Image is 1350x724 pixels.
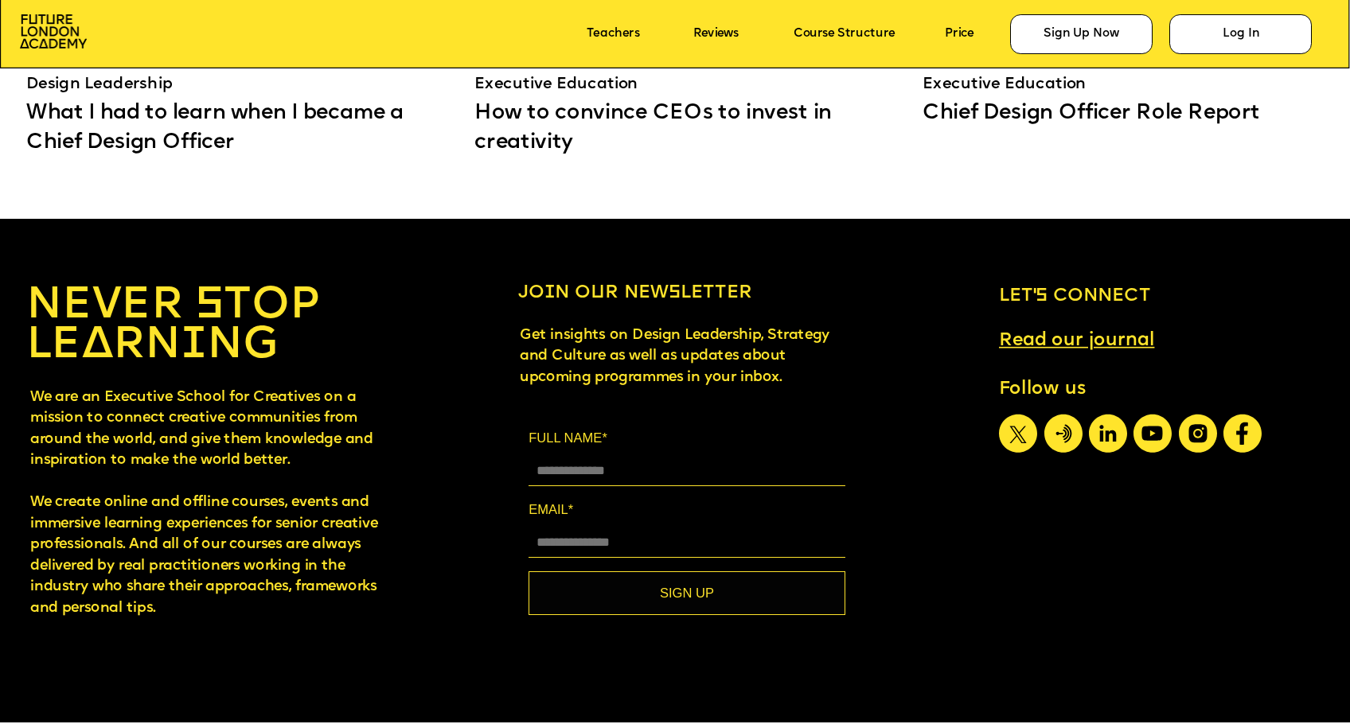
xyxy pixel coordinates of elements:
a: Course Structure [794,28,895,41]
a: Executive Education [923,76,1086,94]
span: Follow us [999,380,1086,399]
span: Let’s connect [999,286,1150,306]
button: SIGN UP [529,571,845,615]
span: Design Leadership [26,76,173,92]
a: How to convince CEOs to invest in creativity [474,103,837,155]
a: Read our journal [999,331,1154,352]
label: FULL NAME* [529,428,845,450]
img: image-aac980e9-41de-4c2d-a048-f29dd30a0068.png [20,14,87,49]
a: What I had to learn when I became a Chief Design Officer [26,103,408,155]
span: Get insights on Design Leadership, Strategy and Culture as well as updates about upcoming program... [520,328,833,384]
a: Price [945,28,973,41]
span: Executive Education [474,76,638,92]
a: Chief Design Officer Role Report [923,103,1260,126]
span: Join our newsletter [518,283,751,303]
label: EMAIL* [529,500,845,521]
a: NEVER STOP LEARNING [26,283,332,370]
a: Reviews [693,28,738,41]
a: We are an Executive School for Creatives on a mission to connect creative communities from around... [30,391,382,617]
a: Teachers [587,28,639,41]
